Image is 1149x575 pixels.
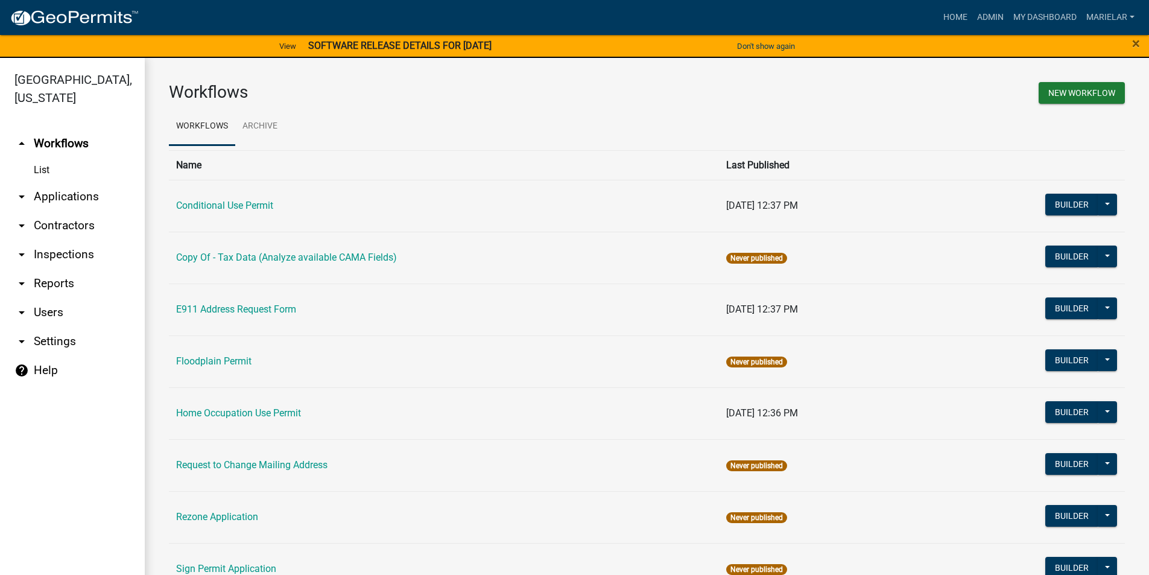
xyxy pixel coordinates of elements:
[14,189,29,204] i: arrow_drop_down
[14,276,29,291] i: arrow_drop_down
[14,363,29,378] i: help
[169,107,235,146] a: Workflows
[726,460,787,471] span: Never published
[726,303,798,315] span: [DATE] 12:37 PM
[726,200,798,211] span: [DATE] 12:37 PM
[1045,401,1098,423] button: Builder
[726,253,787,264] span: Never published
[1008,6,1081,29] a: My Dashboard
[1045,194,1098,215] button: Builder
[176,252,397,263] a: Copy Of - Tax Data (Analyze available CAMA Fields)
[176,355,252,367] a: Floodplain Permit
[939,6,972,29] a: Home
[235,107,285,146] a: Archive
[176,200,273,211] a: Conditional Use Permit
[726,512,787,523] span: Never published
[169,150,719,180] th: Name
[719,150,920,180] th: Last Published
[176,511,258,523] a: Rezone Application
[726,564,787,575] span: Never published
[1045,297,1098,319] button: Builder
[1045,349,1098,371] button: Builder
[14,218,29,233] i: arrow_drop_down
[726,407,798,419] span: [DATE] 12:36 PM
[176,407,301,419] a: Home Occupation Use Permit
[1045,505,1098,527] button: Builder
[14,136,29,151] i: arrow_drop_up
[1081,6,1139,29] a: marielar
[732,36,800,56] button: Don't show again
[176,563,276,574] a: Sign Permit Application
[308,40,492,51] strong: SOFTWARE RELEASE DETAILS FOR [DATE]
[1132,36,1140,51] button: Close
[14,247,29,262] i: arrow_drop_down
[176,459,328,471] a: Request to Change Mailing Address
[169,82,638,103] h3: Workflows
[972,6,1008,29] a: Admin
[1045,246,1098,267] button: Builder
[14,305,29,320] i: arrow_drop_down
[14,334,29,349] i: arrow_drop_down
[274,36,301,56] a: View
[726,357,787,367] span: Never published
[176,303,296,315] a: E911 Address Request Form
[1039,82,1125,104] button: New Workflow
[1132,35,1140,52] span: ×
[1045,453,1098,475] button: Builder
